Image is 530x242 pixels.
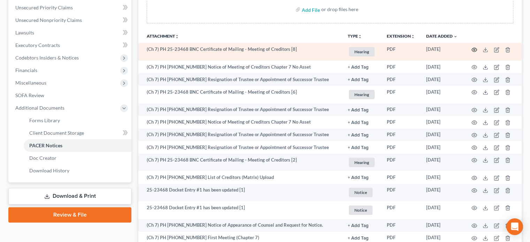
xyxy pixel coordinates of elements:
[348,106,376,113] a: + Add Tag
[348,144,376,151] a: + Add Tag
[29,167,69,173] span: Download History
[348,108,369,112] button: + Add Tag
[138,141,342,154] td: (Ch 7) PH [PHONE_NUMBER] Resignation of Trustee or Appointment of Successor Trustee
[421,219,463,232] td: [DATE]
[348,78,369,82] button: + Add Tag
[381,43,421,61] td: PDF
[24,114,131,127] a: Forms Library
[348,224,369,228] button: + Add Tag
[381,128,421,141] td: PDF
[348,133,369,138] button: + Add Tag
[15,80,46,86] span: Miscellaneous
[348,236,369,241] button: + Add Tag
[175,34,179,39] i: unfold_more
[411,34,415,39] i: unfold_more
[348,65,369,70] button: + Add Tag
[147,33,179,39] a: Attachmentunfold_more
[349,188,372,197] span: Notice
[138,184,342,202] td: 25-23468 Docket Entry #1 has been updated [1]
[24,164,131,177] a: Download History
[15,92,44,98] span: SOFA Review
[348,157,376,168] a: Hearing
[138,154,342,171] td: (Ch 7) PH 25-23468 BNC Certificate of Mailing - Meeting of Creditors [2]
[381,141,421,154] td: PDF
[24,139,131,152] a: PACER Notices
[29,142,62,148] span: PACER Notices
[321,6,358,13] div: or drop files here
[421,86,463,103] td: [DATE]
[358,34,362,39] i: unfold_more
[349,158,375,167] span: Hearing
[10,14,131,26] a: Unsecured Nonpriority Claims
[138,73,342,86] td: (Ch 7) PH [PHONE_NUMBER] Resignation of Trustee or Appointment of Successor Trustee
[381,184,421,202] td: PDF
[349,90,375,99] span: Hearing
[138,128,342,141] td: (Ch 7) PH [PHONE_NUMBER] Resignation of Trustee or Appointment of Successor Trustee
[381,171,421,184] td: PDF
[421,43,463,61] td: [DATE]
[421,184,463,202] td: [DATE]
[24,127,131,139] a: Client Document Storage
[138,103,342,116] td: (Ch 7) PH [PHONE_NUMBER] Resignation of Trustee or Appointment of Successor Trustee
[506,218,523,235] div: Open Intercom Messenger
[348,120,369,125] button: + Add Tag
[138,219,342,232] td: (Ch 7) PH [PHONE_NUMBER] Notice of Appearance of Counsel and Request for Notice.
[15,105,64,111] span: Additional Documents
[138,43,342,61] td: (Ch 7) PH 25-23468 BNC Certificate of Mailing - Meeting of Creditors [8]
[10,89,131,102] a: SOFA Review
[348,204,376,216] a: Notice
[138,116,342,128] td: (Ch 7) PH [PHONE_NUMBER] Notice of Meeting of Creditors Chapter 7 No Asset
[29,130,84,136] span: Client Document Storage
[348,76,376,83] a: + Add Tag
[29,155,56,161] span: Doc Creator
[381,201,421,219] td: PDF
[381,73,421,86] td: PDF
[15,55,79,61] span: Codebtors Insiders & Notices
[381,219,421,232] td: PDF
[10,39,131,52] a: Executory Contracts
[29,117,60,123] span: Forms Library
[348,187,376,198] a: Notice
[8,188,131,204] a: Download & Print
[15,30,34,36] span: Lawsuits
[421,73,463,86] td: [DATE]
[15,67,37,73] span: Financials
[421,116,463,128] td: [DATE]
[421,61,463,73] td: [DATE]
[387,33,415,39] a: Extensionunfold_more
[381,61,421,73] td: PDF
[421,103,463,116] td: [DATE]
[421,171,463,184] td: [DATE]
[426,33,458,39] a: Date Added expand_more
[138,86,342,103] td: (Ch 7) PH 25-23468 BNC Certificate of Mailing - Meeting of Creditors [6]
[8,207,131,223] a: Review & File
[381,103,421,116] td: PDF
[381,86,421,103] td: PDF
[421,154,463,171] td: [DATE]
[15,42,60,48] span: Executory Contracts
[348,119,376,125] a: + Add Tag
[15,5,73,10] span: Unsecured Priority Claims
[24,152,131,164] a: Doc Creator
[10,26,131,39] a: Lawsuits
[421,201,463,219] td: [DATE]
[349,47,375,56] span: Hearing
[381,116,421,128] td: PDF
[349,205,372,215] span: Notice
[348,46,376,57] a: Hearing
[348,131,376,138] a: + Add Tag
[348,174,376,181] a: + Add Tag
[348,34,362,39] button: TYPEunfold_more
[15,17,82,23] span: Unsecured Nonpriority Claims
[138,171,342,184] td: (Ch 7) PH [PHONE_NUMBER] List of Creditors (Matrix) Upload
[348,222,376,228] a: + Add Tag
[381,154,421,171] td: PDF
[348,89,376,100] a: Hearing
[348,234,376,241] a: + Add Tag
[348,175,369,180] button: + Add Tag
[10,1,131,14] a: Unsecured Priority Claims
[421,141,463,154] td: [DATE]
[348,64,376,70] a: + Add Tag
[421,128,463,141] td: [DATE]
[453,34,458,39] i: expand_more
